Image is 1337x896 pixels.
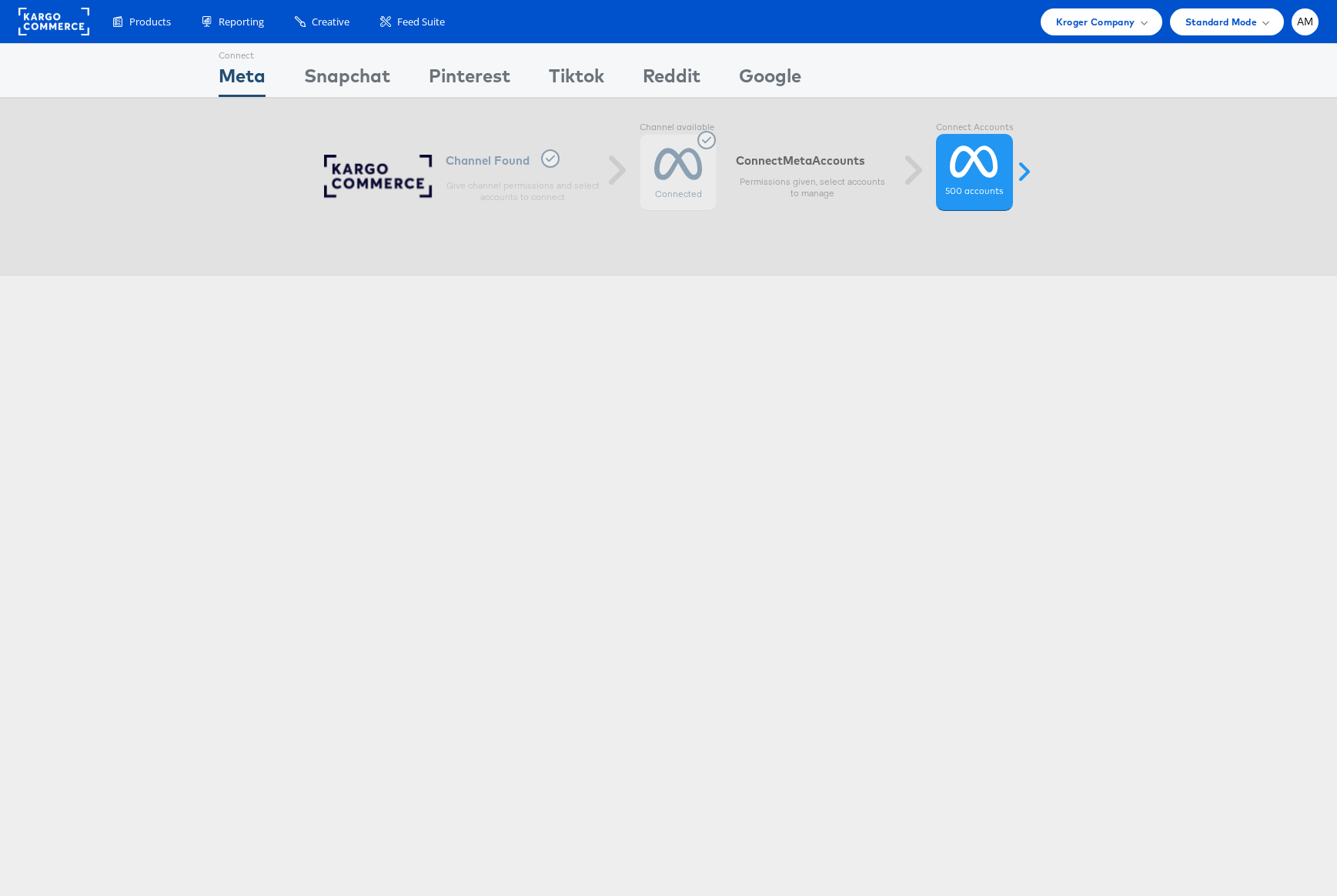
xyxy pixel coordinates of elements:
p: Give channel permissions and select accounts to connect [446,179,600,204]
label: 500 accounts [946,186,1004,198]
div: Google [739,62,801,97]
p: Permissions given, select accounts to manage [736,176,890,200]
span: Products [129,15,171,29]
label: Channel available [640,122,717,134]
div: Connect [219,44,266,62]
div: Pinterest [429,62,510,97]
h6: Connect Accounts [736,153,890,168]
span: meta [783,153,812,168]
h6: Channel Found [446,149,600,172]
div: Snapchat [304,62,390,97]
span: Reporting [219,15,264,29]
div: Tiktok [549,62,604,97]
span: Standard Mode [1185,14,1257,30]
span: Creative [312,15,349,29]
span: AM [1297,17,1314,27]
span: Feed Suite [397,15,445,29]
div: Reddit [643,62,700,97]
span: Kroger Company [1056,14,1135,30]
label: Connect Accounts [936,122,1013,134]
div: Meta [219,62,266,97]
